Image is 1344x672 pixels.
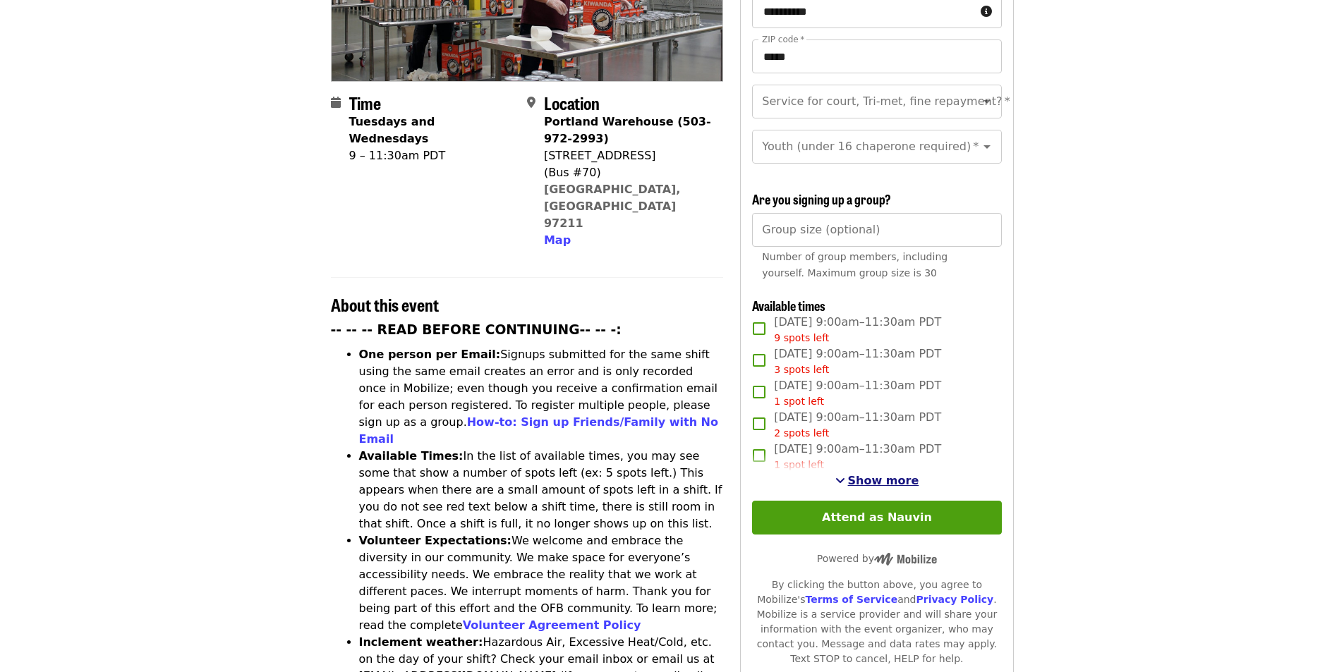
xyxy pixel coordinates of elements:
button: Open [977,137,997,157]
span: [DATE] 9:00am–11:30am PDT [774,441,941,472]
span: 2 spots left [774,427,829,439]
span: [DATE] 9:00am–11:30am PDT [774,346,941,377]
label: ZIP code [762,35,804,44]
input: [object Object] [752,213,1001,247]
span: [DATE] 9:00am–11:30am PDT [774,409,941,441]
button: Open [977,92,997,111]
strong: Volunteer Expectations: [359,534,512,547]
i: circle-info icon [981,5,992,18]
button: Attend as Nauvin [752,501,1001,534]
input: ZIP code [752,39,1001,73]
span: Time [349,90,381,115]
strong: Portland Warehouse (503-972-2993) [544,115,711,145]
button: Map [544,232,571,249]
span: 1 spot left [774,396,824,407]
div: (Bus #70) [544,164,712,181]
span: Powered by [817,553,937,564]
i: map-marker-alt icon [527,96,535,109]
strong: Available Times: [359,449,464,463]
i: calendar icon [331,96,341,109]
span: Location [544,90,600,115]
strong: Tuesdays and Wednesdays [349,115,435,145]
a: How-to: Sign up Friends/Family with No Email [359,415,719,446]
span: 1 spot left [774,459,824,470]
a: Terms of Service [805,594,897,605]
strong: Inclement weather: [359,635,483,649]
a: [GEOGRAPHIC_DATA], [GEOGRAPHIC_DATA] 97211 [544,183,681,230]
button: See more timeslots [835,472,919,489]
span: 3 spots left [774,364,829,375]
strong: One person per Email: [359,348,501,361]
div: 9 – 11:30am PDT [349,147,516,164]
span: Show more [848,474,919,487]
span: 9 spots left [774,332,829,343]
li: We welcome and embrace the diversity in our community. We make space for everyone’s accessibility... [359,532,724,634]
div: By clicking the button above, you agree to Mobilize's and . Mobilize is a service provider and wi... [752,578,1001,666]
span: About this event [331,292,439,317]
span: Number of group members, including yourself. Maximum group size is 30 [762,251,948,279]
span: [DATE] 9:00am–11:30am PDT [774,314,941,346]
span: [DATE] 9:00am–11:30am PDT [774,377,941,409]
span: Available times [752,296,825,314]
span: Are you signing up a group? [752,190,891,208]
li: In the list of available times, you may see some that show a number of spots left (ex: 5 spots le... [359,448,724,532]
div: [STREET_ADDRESS] [544,147,712,164]
strong: -- -- -- READ BEFORE CONTINUING-- -- -: [331,322,622,337]
li: Signups submitted for the same shift using the same email creates an error and is only recorded o... [359,346,724,448]
a: Volunteer Agreement Policy [463,618,641,632]
a: Privacy Policy [916,594,993,605]
img: Powered by Mobilize [874,553,937,566]
span: Map [544,233,571,247]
